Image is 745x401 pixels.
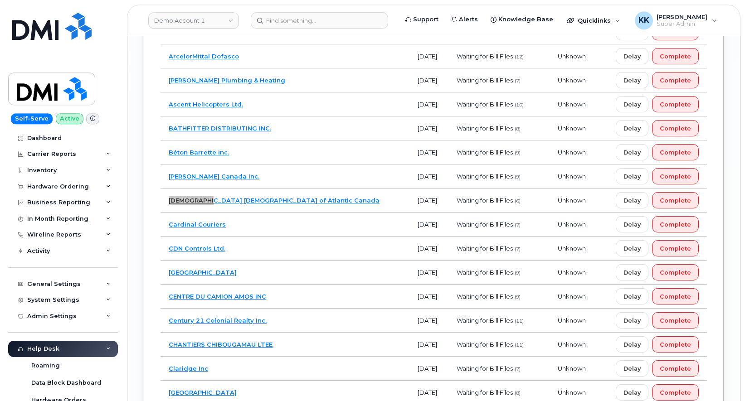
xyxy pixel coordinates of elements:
[409,261,449,285] td: [DATE]
[652,192,699,208] button: Complete
[660,52,691,61] span: Complete
[515,78,521,84] span: (7)
[657,20,707,28] span: Super Admin
[660,76,691,85] span: Complete
[616,96,648,112] button: Delay
[515,270,521,276] span: (9)
[558,77,586,84] span: Unknown
[515,54,524,60] span: (12)
[616,216,648,232] button: Delay
[409,116,449,140] td: [DATE]
[515,390,521,396] span: (8)
[623,124,641,133] span: Delay
[413,15,438,24] span: Support
[660,220,691,229] span: Complete
[660,196,691,205] span: Complete
[623,76,641,85] span: Delay
[558,101,586,108] span: Unknown
[652,144,699,160] button: Complete
[558,53,586,60] span: Unknown
[409,285,449,309] td: [DATE]
[409,333,449,357] td: [DATE]
[623,148,641,157] span: Delay
[498,15,553,24] span: Knowledge Base
[515,198,521,204] span: (6)
[652,168,699,184] button: Complete
[558,173,586,180] span: Unknown
[652,216,699,232] button: Complete
[616,288,648,304] button: Delay
[169,77,285,84] a: [PERSON_NAME] Plumbing & Heating
[616,72,648,88] button: Delay
[616,360,648,377] button: Delay
[623,340,641,349] span: Delay
[638,15,649,26] span: KK
[558,125,586,132] span: Unknown
[169,389,237,396] a: [GEOGRAPHIC_DATA]
[515,246,521,252] span: (7)
[515,222,521,228] span: (7)
[457,197,513,204] span: Waiting for Bill Files
[616,384,648,401] button: Delay
[515,150,521,156] span: (9)
[616,144,648,160] button: Delay
[623,244,641,253] span: Delay
[457,125,513,132] span: Waiting for Bill Files
[169,197,380,204] a: [DEMOGRAPHIC_DATA] [DEMOGRAPHIC_DATA] of Atlantic Canada
[558,269,586,276] span: Unknown
[558,389,586,396] span: Unknown
[652,240,699,256] button: Complete
[515,366,521,372] span: (7)
[457,77,513,84] span: Waiting for Bill Files
[616,336,648,353] button: Delay
[660,388,691,397] span: Complete
[558,293,586,300] span: Unknown
[616,312,648,329] button: Delay
[169,53,239,60] a: ArcelorMittal Dofasco
[652,72,699,88] button: Complete
[558,197,586,204] span: Unknown
[409,92,449,116] td: [DATE]
[409,237,449,261] td: [DATE]
[515,342,524,348] span: (11)
[623,172,641,181] span: Delay
[623,52,641,61] span: Delay
[652,288,699,304] button: Complete
[457,317,513,324] span: Waiting for Bill Files
[169,221,226,228] a: Cardinal Couriers
[660,124,691,133] span: Complete
[515,102,524,108] span: (10)
[399,10,445,29] a: Support
[148,12,239,29] a: Demo Account 1
[515,294,521,300] span: (9)
[660,148,691,157] span: Complete
[445,10,484,29] a: Alerts
[169,269,237,276] a: [GEOGRAPHIC_DATA]
[169,245,225,252] a: CDN Controls Ltd.
[660,244,691,253] span: Complete
[515,174,521,180] span: (9)
[660,340,691,349] span: Complete
[623,364,641,373] span: Delay
[457,389,513,396] span: Waiting for Bill Files
[558,221,586,228] span: Unknown
[457,53,513,60] span: Waiting for Bill Files
[457,365,513,372] span: Waiting for Bill Files
[409,309,449,333] td: [DATE]
[457,269,513,276] span: Waiting for Bill Files
[409,357,449,381] td: [DATE]
[652,96,699,112] button: Complete
[660,100,691,109] span: Complete
[652,384,699,401] button: Complete
[623,388,641,397] span: Delay
[169,101,243,108] a: Ascent Helicopters Ltd.
[457,245,513,252] span: Waiting for Bill Files
[623,268,641,277] span: Delay
[660,292,691,301] span: Complete
[558,341,586,348] span: Unknown
[558,317,586,324] span: Unknown
[457,221,513,228] span: Waiting for Bill Files
[169,317,267,324] a: Century 21 Colonial Realty Inc.
[623,100,641,109] span: Delay
[652,48,699,64] button: Complete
